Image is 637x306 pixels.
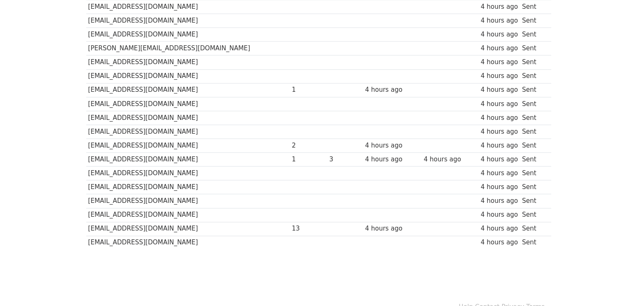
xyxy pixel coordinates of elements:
td: [EMAIL_ADDRESS][DOMAIN_NAME] [86,124,290,138]
td: Sent [520,194,547,208]
div: 4 hours ago [480,99,518,109]
td: Sent [520,222,547,236]
div: 4 hours ago [480,182,518,192]
td: [EMAIL_ADDRESS][DOMAIN_NAME] [86,222,290,236]
div: 3 [329,155,361,164]
td: [EMAIL_ADDRESS][DOMAIN_NAME] [86,55,290,69]
td: Sent [520,83,547,97]
div: 4 hours ago [480,196,518,206]
td: [EMAIL_ADDRESS][DOMAIN_NAME] [86,111,290,124]
div: 4 hours ago [480,224,518,233]
td: Sent [520,180,547,194]
td: Sent [520,69,547,83]
div: 4 hours ago [365,141,420,150]
div: 4 hours ago [480,127,518,137]
iframe: Chat Widget [595,266,637,306]
td: [EMAIL_ADDRESS][DOMAIN_NAME] [86,139,290,153]
td: [PERSON_NAME][EMAIL_ADDRESS][DOMAIN_NAME] [86,41,290,55]
div: 13 [292,224,325,233]
div: 4 hours ago [480,141,518,150]
div: 4 hours ago [480,71,518,81]
div: 4 hours ago [365,155,420,164]
div: 4 hours ago [365,85,420,95]
div: 4 hours ago [480,16,518,26]
td: [EMAIL_ADDRESS][DOMAIN_NAME] [86,236,290,249]
div: 4 hours ago [480,113,518,123]
div: 4 hours ago [480,155,518,164]
td: [EMAIL_ADDRESS][DOMAIN_NAME] [86,166,290,180]
div: 4 hours ago [480,85,518,95]
div: 4 hours ago [480,169,518,178]
td: [EMAIL_ADDRESS][DOMAIN_NAME] [86,83,290,97]
td: [EMAIL_ADDRESS][DOMAIN_NAME] [86,180,290,194]
div: 4 hours ago [365,224,420,233]
div: 4 hours ago [480,30,518,39]
td: [EMAIL_ADDRESS][DOMAIN_NAME] [86,28,290,41]
td: [EMAIL_ADDRESS][DOMAIN_NAME] [86,97,290,111]
td: Sent [520,124,547,138]
td: Sent [520,153,547,166]
td: Sent [520,55,547,69]
td: Sent [520,28,547,41]
td: Sent [520,41,547,55]
td: [EMAIL_ADDRESS][DOMAIN_NAME] [86,153,290,166]
td: [EMAIL_ADDRESS][DOMAIN_NAME] [86,208,290,222]
td: [EMAIL_ADDRESS][DOMAIN_NAME] [86,14,290,28]
td: Sent [520,97,547,111]
td: Sent [520,236,547,249]
td: Sent [520,208,547,222]
td: Sent [520,139,547,153]
div: 4 hours ago [480,238,518,247]
td: [EMAIL_ADDRESS][DOMAIN_NAME] [86,69,290,83]
div: 1 [292,155,325,164]
div: 2 [292,141,325,150]
div: 4 hours ago [480,2,518,12]
div: 4 hours ago [480,210,518,220]
td: Sent [520,14,547,28]
div: 4 hours ago [424,155,477,164]
div: 4 hours ago [480,57,518,67]
td: Sent [520,111,547,124]
td: Sent [520,166,547,180]
td: [EMAIL_ADDRESS][DOMAIN_NAME] [86,194,290,208]
div: 4 hours ago [480,44,518,53]
div: 1 [292,85,325,95]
